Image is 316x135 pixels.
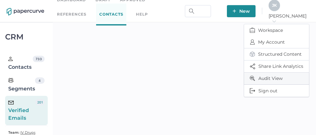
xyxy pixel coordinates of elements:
button: Audit View [244,73,309,85]
div: 4 [35,77,45,84]
img: person.20a629c4.svg [8,57,13,61]
button: Sign out [244,85,309,97]
img: profileIcon.c7730c57.svg [250,39,255,45]
img: logOut.833034f2.svg [250,88,255,93]
div: 733 [33,56,44,62]
img: structured-content-icon.764794f5.svg [250,52,255,57]
span: [PERSON_NAME] [269,13,309,25]
span: My Account [250,36,303,48]
img: email-icon-black.c777dcea.svg [8,101,14,104]
div: help [136,11,148,18]
div: 201 [35,99,44,105]
a: References [57,11,87,18]
div: CRM [5,34,48,40]
span: Share Link Analytics [250,60,303,72]
img: breifcase.848d6bc8.svg [250,28,255,33]
img: plus-white.e19ec114.svg [233,9,236,13]
input: Search Workspace [185,5,211,17]
button: New [227,5,256,17]
button: Share Link Analytics [244,60,309,73]
span: IV Drugs [20,130,35,135]
button: Workspace [244,24,309,36]
img: audit-view-icon.a810f195.svg [250,76,255,81]
span: Structured Content [250,48,303,60]
div: Segments [8,77,35,93]
div: Contacts [8,56,33,71]
img: share-icon.3dc0fe15.svg [250,63,255,69]
button: My Account [244,36,309,48]
span: Audit View [250,73,303,84]
img: search.bf03fe8b.svg [189,9,194,14]
span: J K [272,3,277,8]
button: Structured Content [244,48,309,60]
img: segments.b9481e3d.svg [8,78,13,83]
span: New [233,5,250,17]
a: Contacts [96,4,126,25]
div: Verified Emails [8,99,35,122]
i: arrow_right [272,19,276,24]
span: Sign out [250,85,303,97]
span: Workspace [250,24,303,36]
img: papercurve-logo-colour.7244d18c.svg [7,8,44,16]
